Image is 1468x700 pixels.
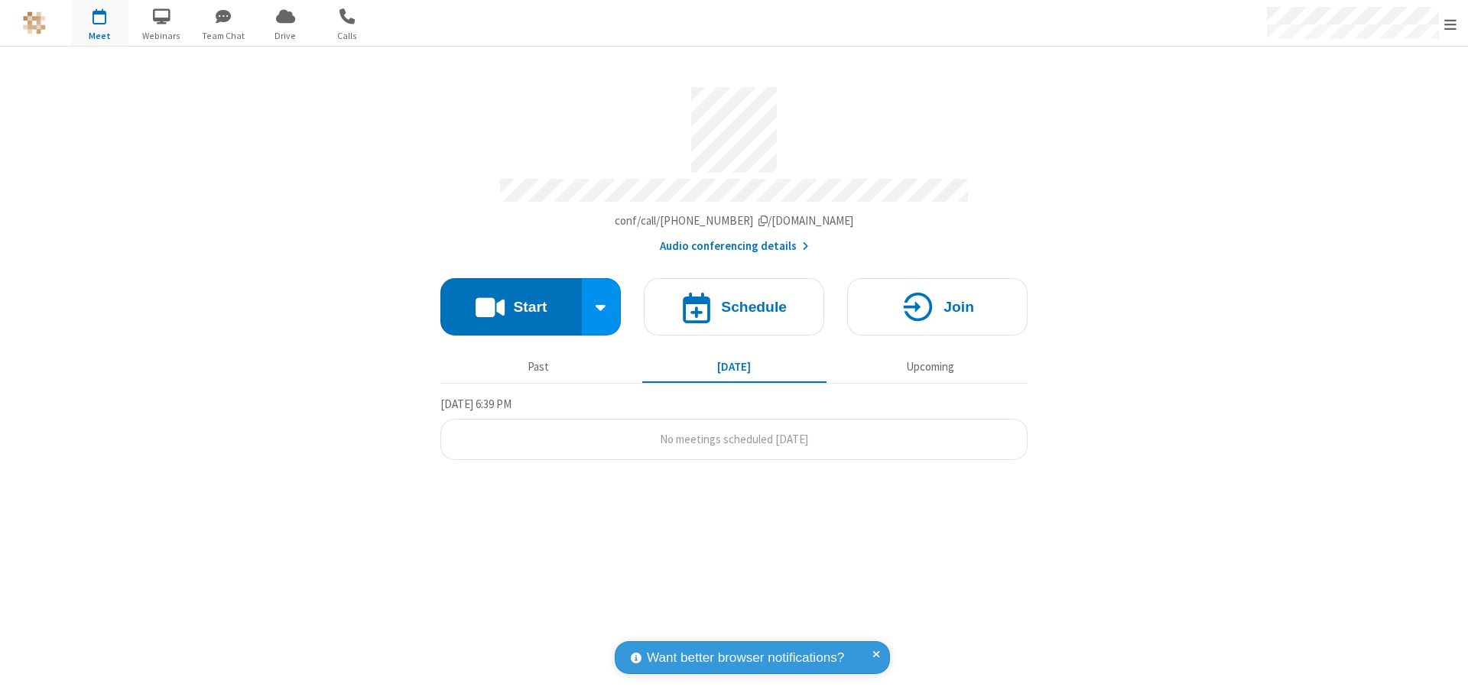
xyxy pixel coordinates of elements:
[721,300,787,314] h4: Schedule
[642,352,827,381] button: [DATE]
[943,300,974,314] h4: Join
[838,352,1022,381] button: Upcoming
[644,278,824,335] button: Schedule
[615,212,854,230] button: Copy my meeting room linkCopy my meeting room link
[660,238,809,255] button: Audio conferencing details
[847,278,1028,335] button: Join
[23,11,46,34] img: QA Selenium DO NOT DELETE OR CHANGE
[660,432,808,446] span: No meetings scheduled [DATE]
[319,29,376,43] span: Calls
[440,397,512,411] span: [DATE] 6:39 PM
[1430,660,1457,689] iframe: Chat
[71,29,128,43] span: Meet
[133,29,190,43] span: Webinars
[513,300,547,314] h4: Start
[447,352,631,381] button: Past
[257,29,314,43] span: Drive
[582,278,622,335] div: Start conference options
[440,76,1028,255] section: Account details
[647,648,844,668] span: Want better browser notifications?
[195,29,252,43] span: Team Chat
[440,278,582,335] button: Start
[615,213,854,228] span: Copy my meeting room link
[440,395,1028,461] section: Today's Meetings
